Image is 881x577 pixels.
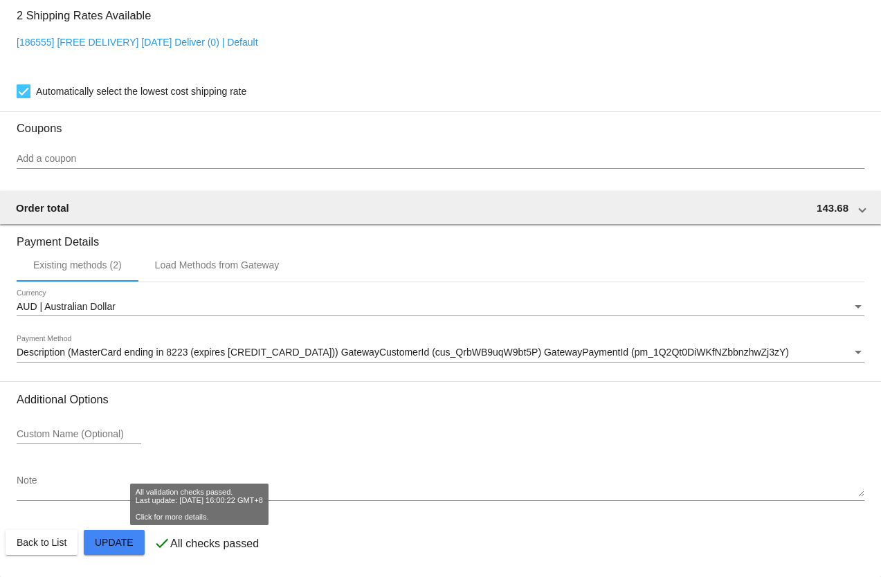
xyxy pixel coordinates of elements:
span: Description (MasterCard ending in 8223 (expires [CREDIT_CARD_DATA])) GatewayCustomerId (cus_QrbWB... [17,347,789,358]
span: 143.68 [817,202,848,214]
button: Update [84,530,145,555]
mat-icon: check [154,535,170,551]
span: Automatically select the lowest cost shipping rate [36,83,246,100]
a: [186555] [FREE DELIVERY] [DATE] Deliver (0) | Default [17,37,258,48]
h3: Payment Details [17,225,864,248]
mat-select: Payment Method [17,347,864,358]
h3: 2 Shipping Rates Available [17,1,151,30]
span: AUD | Australian Dollar [17,301,116,312]
h3: Additional Options [17,393,864,406]
div: Existing methods (2) [33,259,122,271]
span: Back to List [17,537,66,548]
p: All checks passed [170,538,259,550]
span: Order total [16,202,69,214]
input: Add a coupon [17,154,864,165]
h3: Coupons [17,111,864,135]
mat-select: Currency [17,302,864,313]
div: Load Methods from Gateway [155,259,280,271]
button: Back to List [6,530,78,555]
span: Update [95,537,134,548]
input: Custom Name (Optional) [17,429,141,440]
